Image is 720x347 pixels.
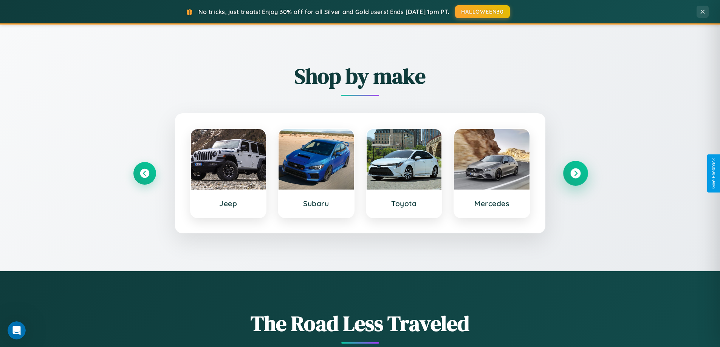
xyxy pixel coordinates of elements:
[133,309,587,338] h1: The Road Less Traveled
[374,199,434,208] h3: Toyota
[286,199,346,208] h3: Subaru
[455,5,510,18] button: HALLOWEEN30
[711,158,716,189] div: Give Feedback
[8,321,26,339] iframe: Intercom live chat
[462,199,522,208] h3: Mercedes
[198,199,259,208] h3: Jeep
[133,62,587,91] h2: Shop by make
[198,8,449,15] span: No tricks, just treats! Enjoy 30% off for all Silver and Gold users! Ends [DATE] 1pm PT.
